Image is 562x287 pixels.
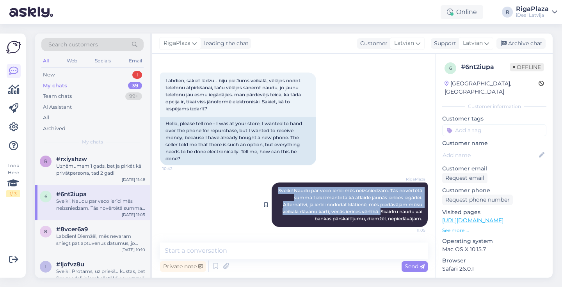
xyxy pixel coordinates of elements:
div: Archive chat [496,38,546,49]
span: Latvian [394,39,414,48]
div: Archived [43,125,66,133]
span: My chats [82,138,103,145]
span: Latvian [463,39,483,48]
div: Request email [442,173,487,183]
span: #8vcer6a9 [56,226,88,233]
div: All [41,56,50,66]
div: R [502,7,513,18]
div: 1 [132,71,142,79]
p: See more ... [442,227,546,234]
span: #6nt2iupa [56,191,87,198]
div: My chats [43,82,67,90]
div: 1 / 3 [6,190,20,197]
div: [DATE] 11:48 [122,177,145,182]
span: #rxiyshzw [56,156,87,163]
div: Customer information [442,103,546,110]
div: Look Here [6,162,20,197]
input: Add a tag [442,124,546,136]
span: 10:42 [162,166,192,172]
div: All [43,114,50,122]
div: New [43,71,55,79]
p: Visited pages [442,208,546,216]
span: l [44,264,47,269]
p: Mac OS X 10.15.7 [442,245,546,253]
span: Sveiki! Naudu par veco ierīci mēs neizsniedzam. Tās novērtētā summa tiek izmantota kā atlaide jau... [278,188,423,221]
div: Team chats [43,92,72,100]
div: iDeal Latvija [516,12,549,18]
div: Email [127,56,144,66]
div: Hello, please tell me - I was at your store, I wanted to hand over the phone for repurchase, but ... [160,117,316,165]
input: Add name [443,151,537,159]
div: [DATE] 11:05 [122,212,145,218]
div: Request phone number [442,195,513,205]
a: [URL][DOMAIN_NAME] [442,217,503,224]
span: Offline [510,63,544,71]
div: 99+ [125,92,142,100]
div: Socials [93,56,112,66]
div: Customer [357,39,388,48]
span: 6 [44,193,47,199]
p: Safari 26.0.1 [442,265,546,273]
div: Web [65,56,79,66]
span: #ljofvz8u [56,261,84,268]
a: RigaPlazaiDeal Latvija [516,6,557,18]
div: Labdien! Diemžēl, mēs nevaram sniegt pat aptuvenus datumus, jo piegādes nāk nesistemātiski un pie... [56,233,145,247]
span: RigaPlaza [164,39,190,48]
span: RigaPlaza [396,176,425,182]
div: Support [431,39,456,48]
span: 6 [449,65,452,71]
div: Sveiki! Protams, uz priekšu kustas, bet Pro modeļi ir ierobežotākā daudzumā [56,268,145,282]
div: [GEOGRAPHIC_DATA], [GEOGRAPHIC_DATA] [445,80,539,96]
img: Askly Logo [6,40,21,55]
span: 8 [44,229,47,234]
div: RigaPlaza [516,6,549,12]
div: AI Assistant [43,103,72,111]
p: Customer name [442,139,546,147]
div: [DATE] 10:10 [121,247,145,253]
p: Customer tags [442,115,546,123]
p: Customer email [442,165,546,173]
div: # 6nt2iupa [461,62,510,72]
span: 11:05 [396,227,425,233]
p: Customer phone [442,186,546,195]
p: Browser [442,257,546,265]
div: leading the chat [201,39,249,48]
span: r [44,158,48,164]
div: 39 [128,82,142,90]
div: Sveiki! Naudu par veco ierīci mēs neizsniedzam. Tās novērtētā summa tiek izmantota kā atlaide jau... [56,198,145,212]
span: Labdien, sakiet lūdzu - biju pie Jums veikalā, vēlējos nodot telefonu atpirkšanai, taču vēlējos s... [165,78,302,112]
p: Operating system [442,237,546,245]
div: Uzņēmumam 1 gads, bet ja pirkāt kā privātpersona, tad 2 gadi [56,163,145,177]
div: Online [441,5,483,19]
span: Search customers [48,41,98,49]
span: Send [405,263,425,270]
div: Private note [160,261,206,272]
